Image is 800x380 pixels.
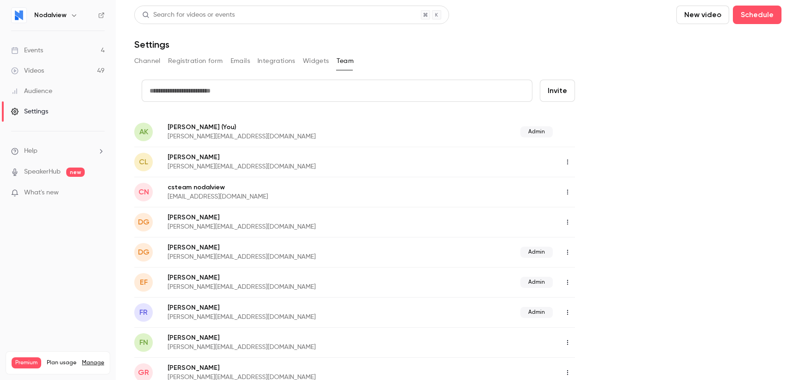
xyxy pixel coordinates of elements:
button: Widgets [303,54,329,69]
div: Audience [11,87,52,96]
p: [PERSON_NAME] [168,122,418,132]
span: What's new [24,188,59,198]
span: Admin [520,277,553,288]
span: Admin [520,247,553,258]
button: Channel [134,54,161,69]
div: Videos [11,66,44,75]
li: help-dropdown-opener [11,146,105,156]
span: (You) [219,122,236,132]
span: Admin [520,307,553,318]
h6: Nodalview [34,11,67,20]
p: [PERSON_NAME] [168,243,418,252]
p: [PERSON_NAME] [168,273,418,282]
span: FN [139,337,148,348]
h1: Settings [134,39,169,50]
span: FR [139,307,148,318]
span: new [66,168,85,177]
div: Search for videos or events [142,10,235,20]
p: [EMAIL_ADDRESS][DOMAIN_NAME] [168,192,414,201]
p: [PERSON_NAME] [168,303,418,312]
span: Plan usage [47,359,76,367]
button: Schedule [733,6,781,24]
span: CL [139,156,148,168]
p: [PERSON_NAME] [168,213,438,222]
p: csteam nodalview [168,183,414,192]
span: GR [138,367,149,378]
button: Emails [231,54,250,69]
button: Invite [540,80,575,102]
p: [PERSON_NAME][EMAIL_ADDRESS][DOMAIN_NAME] [168,222,438,231]
span: EF [140,277,148,288]
p: [PERSON_NAME] [168,153,438,162]
button: Team [337,54,354,69]
span: Help [24,146,37,156]
button: Integrations [257,54,295,69]
span: AK [139,126,148,137]
img: Nodalview [12,8,26,23]
iframe: Noticeable Trigger [94,189,105,197]
button: Registration form [168,54,223,69]
span: CN [138,187,149,198]
span: Admin [520,126,553,137]
a: Manage [82,359,104,367]
div: Events [11,46,43,55]
p: [PERSON_NAME] [168,363,438,373]
span: Premium [12,357,41,368]
p: [PERSON_NAME][EMAIL_ADDRESS][DOMAIN_NAME] [168,282,418,292]
button: New video [676,6,729,24]
div: Settings [11,107,48,116]
p: [PERSON_NAME][EMAIL_ADDRESS][DOMAIN_NAME] [168,343,438,352]
p: [PERSON_NAME][EMAIL_ADDRESS][DOMAIN_NAME] [168,312,418,322]
p: [PERSON_NAME][EMAIL_ADDRESS][DOMAIN_NAME] [168,132,418,141]
span: DG [138,247,150,258]
span: DG [138,217,150,228]
a: SpeakerHub [24,167,61,177]
p: [PERSON_NAME][EMAIL_ADDRESS][DOMAIN_NAME] [168,252,418,262]
p: [PERSON_NAME] [168,333,438,343]
p: [PERSON_NAME][EMAIL_ADDRESS][DOMAIN_NAME] [168,162,438,171]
